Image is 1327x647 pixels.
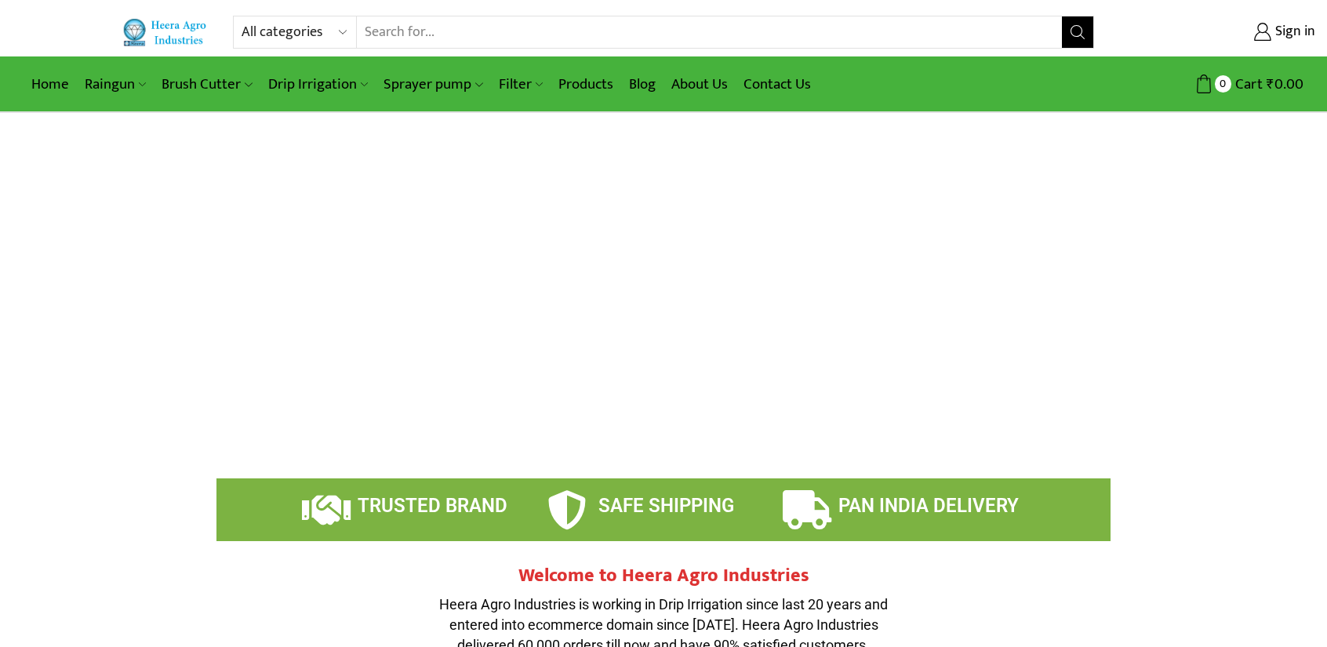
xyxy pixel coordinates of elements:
[376,66,490,103] a: Sprayer pump
[1231,74,1263,95] span: Cart
[1118,18,1315,46] a: Sign in
[736,66,819,103] a: Contact Us
[1215,75,1231,92] span: 0
[491,66,551,103] a: Filter
[1062,16,1093,48] button: Search button
[357,16,1062,48] input: Search for...
[260,66,376,103] a: Drip Irrigation
[598,495,734,517] span: SAFE SHIPPING
[428,565,899,587] h2: Welcome to Heera Agro Industries
[1271,22,1315,42] span: Sign in
[77,66,154,103] a: Raingun
[621,66,663,103] a: Blog
[358,495,507,517] span: TRUSTED BRAND
[1110,70,1303,99] a: 0 Cart ₹0.00
[1267,72,1303,96] bdi: 0.00
[663,66,736,103] a: About Us
[1267,72,1274,96] span: ₹
[551,66,621,103] a: Products
[24,66,77,103] a: Home
[154,66,260,103] a: Brush Cutter
[838,495,1019,517] span: PAN INDIA DELIVERY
